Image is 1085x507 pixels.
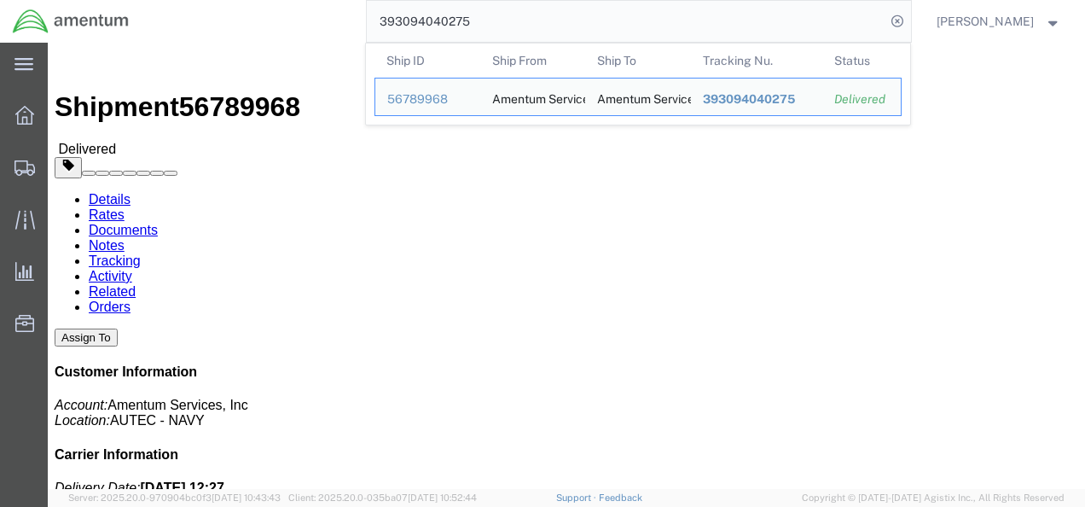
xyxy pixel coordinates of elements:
[374,44,480,78] th: Ship ID
[387,90,468,108] div: 56789968
[212,492,281,503] span: [DATE] 10:43:43
[374,44,910,125] table: Search Results
[597,79,679,115] div: Amentum Services, Inc.
[479,44,585,78] th: Ship From
[288,492,477,503] span: Client: 2025.20.0-035ba07
[12,9,130,34] img: logo
[408,492,477,503] span: [DATE] 10:52:44
[556,492,599,503] a: Support
[822,44,902,78] th: Status
[702,92,794,106] span: 393094040275
[599,492,642,503] a: Feedback
[585,44,691,78] th: Ship To
[834,90,889,108] div: Delivered
[491,79,573,115] div: Amentum Services, Inc.
[48,43,1085,489] iframe: FS Legacy Container
[68,492,281,503] span: Server: 2025.20.0-970904bc0f3
[802,491,1065,505] span: Copyright © [DATE]-[DATE] Agistix Inc., All Rights Reserved
[690,44,822,78] th: Tracking Nu.
[937,12,1034,31] span: Charles Grant
[702,90,810,108] div: 393094040275
[936,11,1062,32] button: [PERSON_NAME]
[367,1,885,42] input: Search for shipment number, reference number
